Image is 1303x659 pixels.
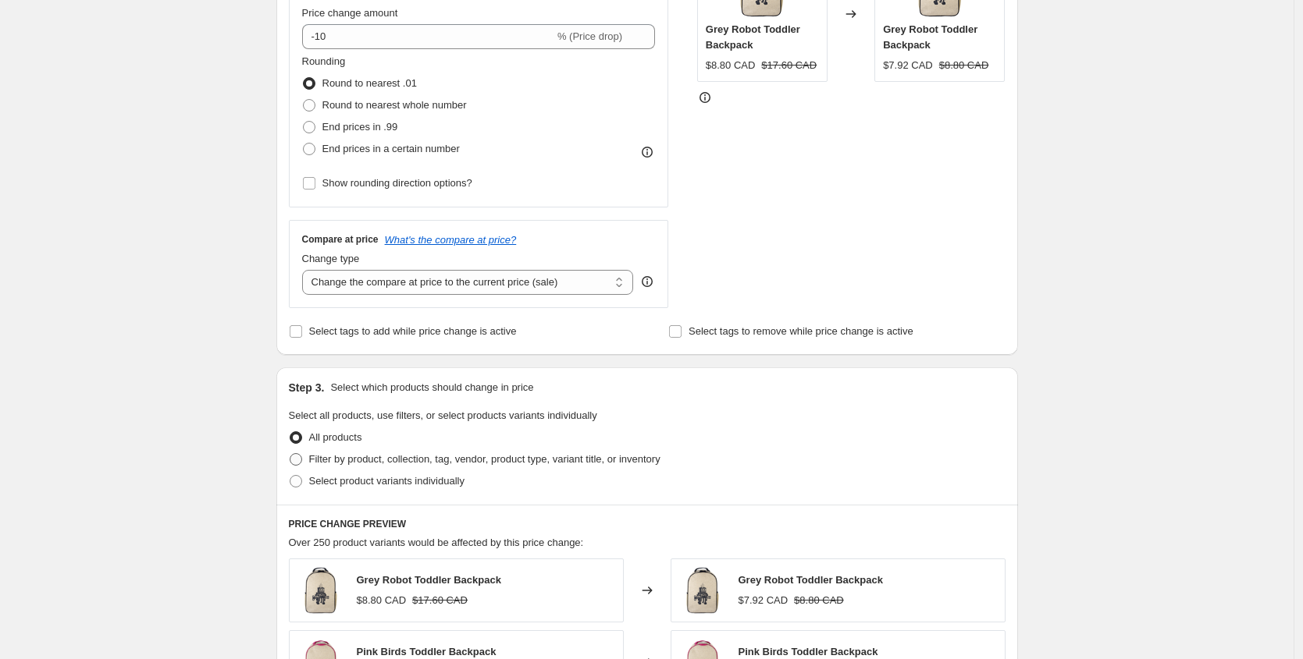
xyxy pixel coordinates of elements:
div: help [639,274,655,289]
span: Pink Birds Toddler Backpack [739,646,878,657]
span: Grey Robot Toddler Backpack [706,23,800,51]
span: Select product variants individually [309,475,465,487]
span: $17.60 CAD [761,59,817,71]
button: What's the compare at price? [385,234,517,246]
span: $8.80 CAD [706,59,756,71]
span: Round to nearest whole number [322,99,467,111]
span: Over 250 product variants would be affected by this price change: [289,537,584,548]
span: Grey Robot Toddler Backpack [357,574,501,586]
span: Filter by product, collection, tag, vendor, product type, variant title, or inventory [309,453,660,465]
span: $8.80 CAD [794,594,844,606]
span: All products [309,431,362,443]
span: % (Price drop) [557,30,622,42]
h2: Step 3. [289,380,325,395]
h6: PRICE CHANGE PREVIEW [289,518,1006,530]
span: Round to nearest .01 [322,77,417,89]
h3: Compare at price [302,233,379,246]
p: Select which products should change in price [330,380,533,395]
span: Grey Robot Toddler Backpack [883,23,977,51]
span: $17.60 CAD [412,594,468,606]
span: Rounding [302,55,346,67]
span: Select tags to remove while price change is active [689,325,913,337]
span: Price change amount [302,7,398,19]
input: -15 [302,24,554,49]
span: Grey Robot Toddler Backpack [739,574,883,586]
span: $8.80 CAD [357,594,407,606]
img: black_robot_front_80x.png [297,567,344,614]
span: End prices in a certain number [322,143,460,154]
span: $7.92 CAD [883,59,933,71]
span: Change type [302,253,360,264]
span: End prices in .99 [322,121,398,133]
img: black_robot_front_80x.png [679,567,726,614]
span: Select tags to add while price change is active [309,325,517,337]
span: $8.80 CAD [939,59,989,71]
span: Show rounding direction options? [322,177,472,189]
span: $7.92 CAD [739,594,789,606]
span: Pink Birds Toddler Backpack [357,646,497,657]
span: Select all products, use filters, or select products variants individually [289,409,597,421]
